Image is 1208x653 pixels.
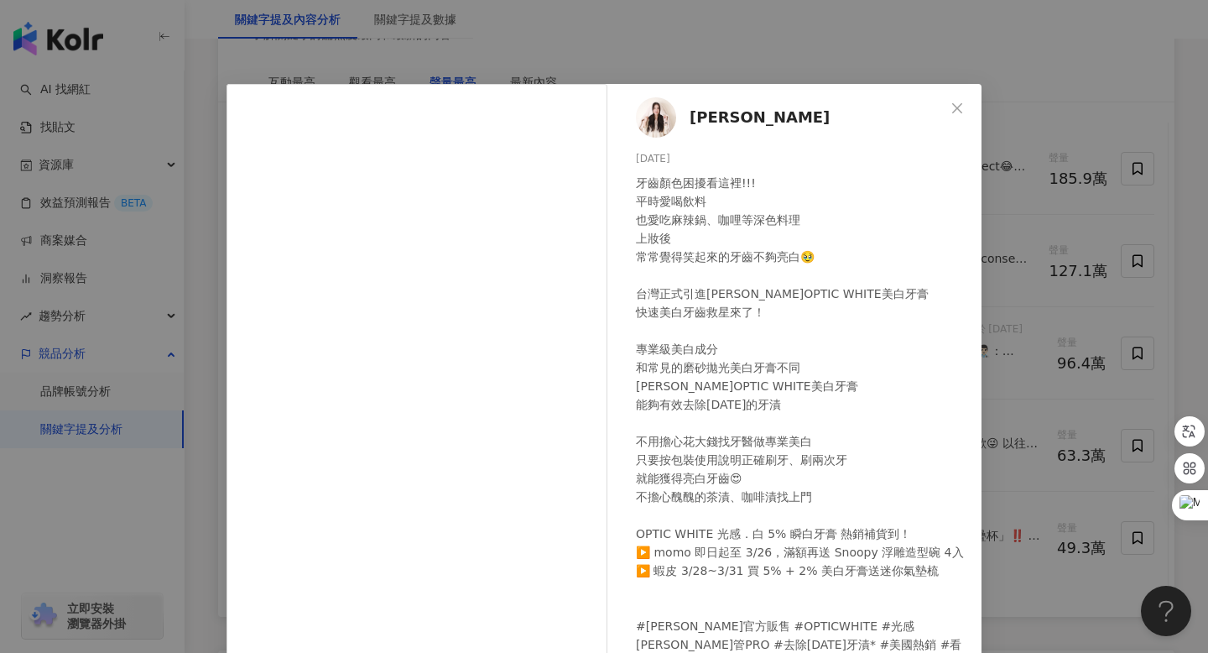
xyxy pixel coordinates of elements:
[636,151,968,167] div: [DATE]
[636,97,945,138] a: KOL Avatar[PERSON_NAME]
[690,106,830,129] span: [PERSON_NAME]
[950,102,964,115] span: close
[636,97,676,138] img: KOL Avatar
[940,91,974,125] button: Close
